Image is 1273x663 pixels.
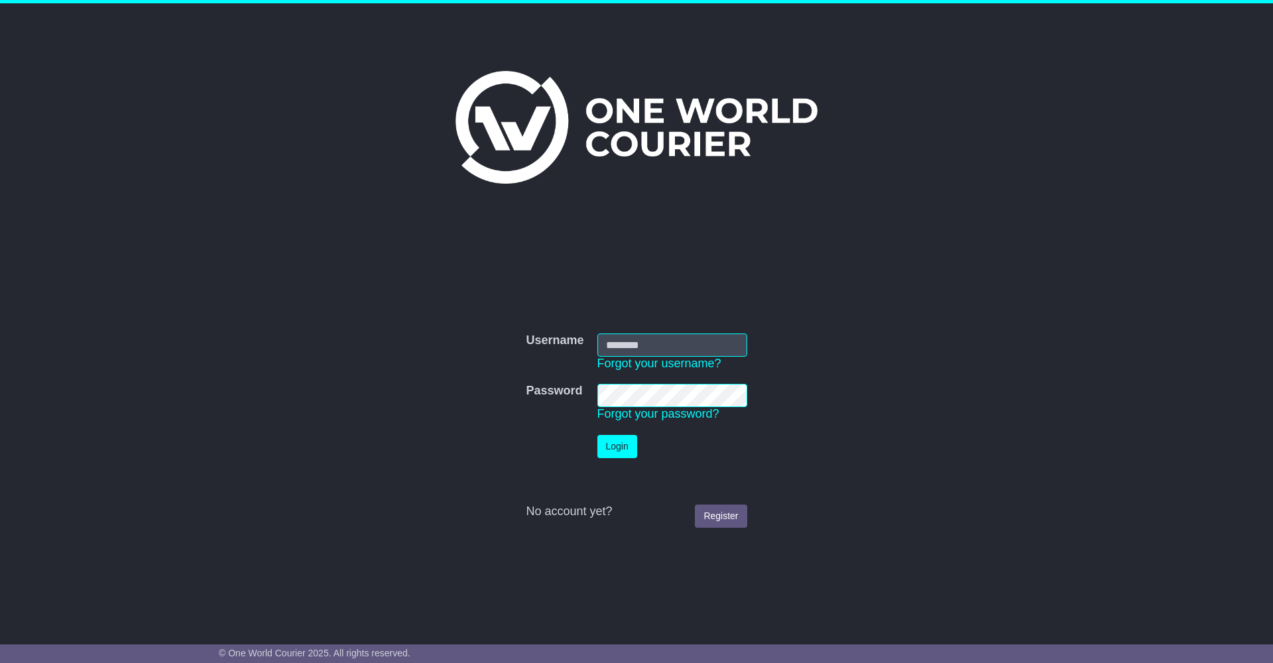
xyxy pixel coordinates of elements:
a: Forgot your username? [597,357,721,370]
a: Forgot your password? [597,407,719,420]
a: Register [695,505,747,528]
img: One World [455,71,818,184]
span: © One World Courier 2025. All rights reserved. [219,648,410,658]
button: Login [597,435,637,458]
div: No account yet? [526,505,747,519]
label: Password [526,384,582,398]
label: Username [526,333,583,348]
